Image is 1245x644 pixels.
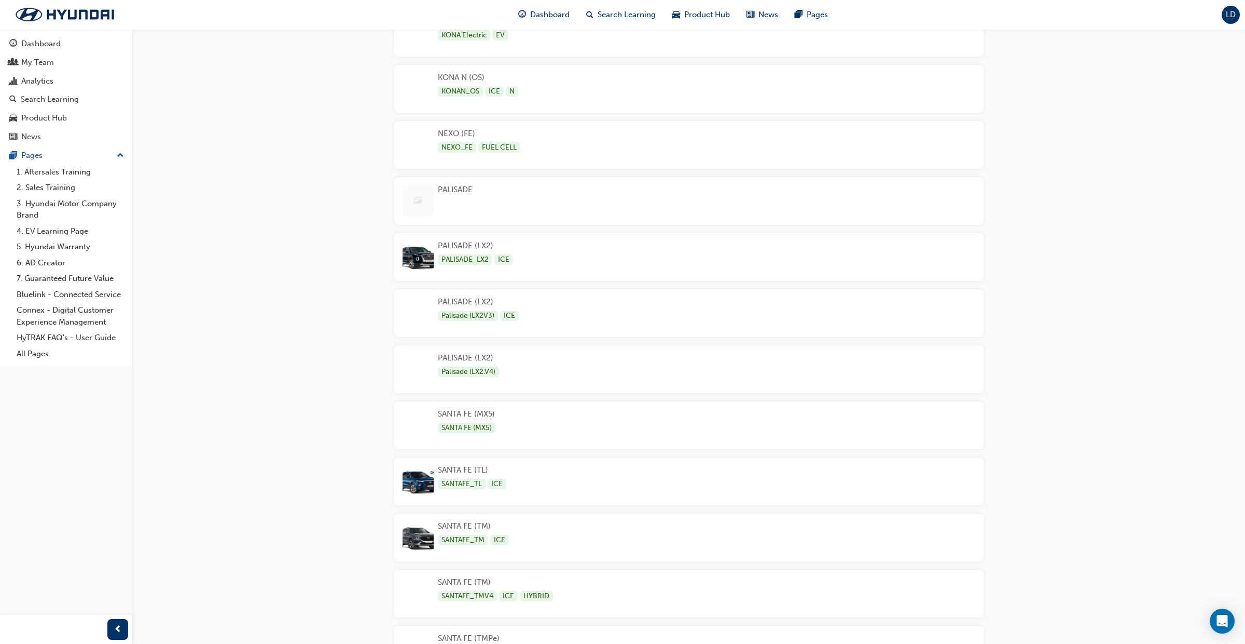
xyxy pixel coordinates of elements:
button: PALISADE [394,177,984,233]
button: KONA N (OS)KONAN_OSICEN [394,65,984,121]
span: news-icon [746,8,754,21]
div: KONA N (OS) [438,73,520,104]
a: HyTRAK FAQ's - User Guide [12,330,128,346]
div: SANTA FE (MX5) [438,423,495,433]
div: KONA Electric [438,30,490,41]
button: LD [1222,6,1240,24]
div: NEXO (FE) [438,129,522,160]
div: KONAN_OS [438,86,483,97]
span: LD [1226,10,1236,19]
div: SANTA FE (MX5) [438,410,497,441]
span: guage-icon [518,8,526,21]
span: car-icon [9,114,17,123]
div: Pages [21,151,43,160]
div: PALISADE [438,185,473,217]
a: guage-iconDashboard [510,4,578,25]
div: ICE [494,254,513,265]
div: Analytics [21,77,53,86]
a: 5. Hyundai Warranty [12,239,128,255]
div: Palisade (LX2.V4) [438,367,499,377]
span: people-icon [9,58,17,68]
div: KONA ELECTRIC (SX2) [438,17,519,48]
button: SANTA FE (TL)SANTAFE_TLICE [394,458,984,514]
span: News [758,9,778,21]
div: EV [492,30,508,41]
span: image-icon [414,196,422,206]
a: 7. Guaranteed Future Value [12,271,128,287]
span: search-icon [9,95,17,104]
div: SANTAFE_TM [438,535,488,545]
a: News [4,128,128,145]
div: ICE [485,86,504,97]
a: Bluelink - Connected Service [12,287,128,303]
button: PALISADE (LX2)Palisade (LX2V3)ICE [394,289,984,345]
button: PALISADE (LX2)Palisade (LX2.V4) [394,345,984,401]
span: Pages [807,9,828,21]
div: FUEL CELL [478,142,520,153]
div: NEXO_FE [438,142,476,153]
a: news-iconNews [738,4,786,25]
span: pages-icon [9,152,17,161]
span: prev-icon [114,624,122,635]
a: Analytics [4,73,128,90]
button: SANTA FE (MX5)SANTA FE (MX5) [394,401,984,458]
div: Open Intercom Messenger [1210,609,1235,634]
span: up-icon [117,151,124,160]
a: Product Hub [4,110,128,126]
span: pages-icon [795,8,803,21]
div: ICE [499,591,518,601]
a: 1. Aftersales Training [12,164,128,180]
a: Search Learning [4,92,128,108]
button: Pages [4,147,128,164]
div: My Team [21,58,54,67]
button: KONA ELECTRIC (SX2)KONA ElectricEV [394,9,984,65]
div: ICE [490,535,509,545]
a: Connex - Digital Customer Experience Management [12,302,128,330]
div: SANTAFE_TL [438,479,486,489]
div: N [506,86,518,97]
button: DashboardMy TeamAnalyticsSearch LearningProduct HubNews [4,33,128,147]
span: car-icon [672,8,680,21]
div: SANTAFE_TMV4 [438,591,497,601]
a: search-iconSearch Learning [578,4,664,25]
button: SANTA FE (TM)SANTAFE_TMV4ICEHYBRID [394,570,984,626]
img: Trak [5,4,125,25]
span: Product Hub [684,9,730,21]
a: 6. AD Creator [12,255,128,271]
div: Product Hub [21,114,67,123]
div: PALISADE (LX2) [438,242,515,273]
a: car-iconProduct Hub [664,4,738,25]
div: ICE [488,479,506,489]
div: Dashboard [21,39,61,48]
span: Dashboard [530,9,570,21]
a: 2. Sales Training [12,180,128,196]
div: Search Learning [21,95,79,104]
a: My Team [4,54,128,71]
span: chart-icon [9,77,17,87]
div: PALISADE (LX2) [438,354,501,385]
button: SANTA FE (TM)SANTAFE_TMICE [394,514,984,570]
a: 4. EV Learning Page [12,223,128,239]
span: search-icon [586,8,593,21]
span: news-icon [9,132,17,142]
a: pages-iconPages [786,4,836,25]
div: HYBRID [520,591,553,601]
a: Dashboard [4,35,128,52]
button: NEXO (FE)NEXO_FEFUEL CELL [394,121,984,177]
a: All Pages [12,346,128,362]
a: 3. Hyundai Motor Company Brand [12,196,128,223]
div: ICE [500,311,519,321]
div: News [21,132,41,141]
div: SANTA FE (TM) [438,578,555,609]
div: Palisade (LX2V3) [438,311,498,321]
div: SANTA FE (TL) [438,466,508,497]
div: PALISADE_LX2 [438,254,492,265]
span: guage-icon [9,39,17,49]
button: PALISADE (LX2)PALISADE_LX2ICE [394,233,984,289]
div: SANTA FE (TM) [438,522,511,553]
span: Search Learning [598,9,656,21]
div: PALISADE (LX2) [438,298,521,329]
